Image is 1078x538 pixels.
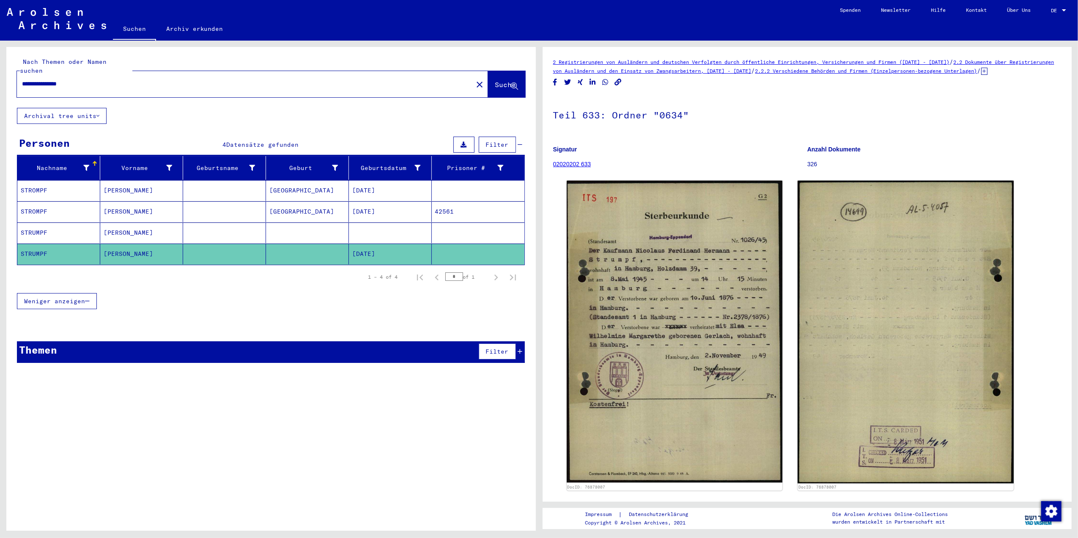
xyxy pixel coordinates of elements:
[479,137,516,153] button: Filter
[553,96,1062,133] h1: Teil 633: Ordner "0634"
[156,19,233,39] a: Archiv erkunden
[832,518,948,526] p: wurden entwickelt in Partnerschaft mit
[100,180,183,201] mat-cell: [PERSON_NAME]
[479,343,516,360] button: Filter
[585,510,698,519] div: |
[349,156,432,180] mat-header-cell: Geburtsdatum
[24,297,85,305] span: Weniger anzeigen
[1051,8,1060,14] span: DE
[752,67,755,74] span: /
[17,293,97,309] button: Weniger anzeigen
[20,58,107,74] mat-label: Nach Themen oder Namen suchen
[435,161,514,175] div: Prisoner #
[269,161,348,175] div: Geburt‏
[505,269,521,285] button: Last page
[21,164,89,173] div: Nachname
[563,77,572,88] button: Share on Twitter
[950,58,954,66] span: /
[352,164,421,173] div: Geburtsdatum
[553,59,950,65] a: 2 Registrierungen von Ausländern und deutschen Verfolgten durch öffentliche Einrichtungen, Versic...
[100,244,183,264] mat-cell: [PERSON_NAME]
[798,181,1014,483] img: 002.jpg
[601,77,610,88] button: Share on WhatsApp
[807,146,861,153] b: Anzahl Dokumente
[349,180,432,201] mat-cell: [DATE]
[266,180,349,201] mat-cell: [GEOGRAPHIC_DATA]
[17,244,100,264] mat-cell: STRUMPF
[104,161,183,175] div: Vorname
[7,8,106,29] img: Arolsen_neg.svg
[798,485,837,489] a: DocID: 76878007
[19,342,57,357] div: Themen
[755,68,977,74] a: 2.2.2 Verschiedene Behörden und Firmen (Einzelpersonen-bezogene Unterlagen)
[585,510,618,519] a: Impressum
[807,160,1061,169] p: 326
[553,161,591,167] a: 02020202 633
[622,510,698,519] a: Datenschutzerklärung
[17,222,100,243] mat-cell: STRUMPF
[19,135,70,151] div: Personen
[100,201,183,222] mat-cell: [PERSON_NAME]
[187,161,266,175] div: Geburtsname
[486,141,509,148] span: Filter
[352,161,431,175] div: Geburtsdatum
[100,222,183,243] mat-cell: [PERSON_NAME]
[614,77,623,88] button: Copy link
[349,244,432,264] mat-cell: [DATE]
[1041,501,1062,522] img: Zustimmung ändern
[435,164,504,173] div: Prisoner #
[977,67,981,74] span: /
[21,161,100,175] div: Nachname
[495,80,516,89] span: Suche
[349,201,432,222] mat-cell: [DATE]
[17,180,100,201] mat-cell: STROMPF
[445,273,488,281] div: of 1
[576,77,585,88] button: Share on Xing
[187,164,255,173] div: Geburtsname
[432,201,524,222] mat-cell: 42561
[567,485,605,489] a: DocID: 76878007
[100,156,183,180] mat-header-cell: Vorname
[226,141,299,148] span: Datensätze gefunden
[1023,508,1055,529] img: yv_logo.png
[471,76,488,93] button: Clear
[17,201,100,222] mat-cell: STROMPF
[368,273,398,281] div: 1 – 4 of 4
[266,156,349,180] mat-header-cell: Geburt‏
[585,519,698,527] p: Copyright © Arolsen Archives, 2021
[488,269,505,285] button: Next page
[269,164,338,173] div: Geburt‏
[475,80,485,90] mat-icon: close
[266,201,349,222] mat-cell: [GEOGRAPHIC_DATA]
[432,156,524,180] mat-header-cell: Prisoner #
[567,181,783,483] img: 001.jpg
[832,511,948,518] p: Die Arolsen Archives Online-Collections
[488,71,525,97] button: Suche
[428,269,445,285] button: Previous page
[17,108,107,124] button: Archival tree units
[113,19,156,41] a: Suchen
[104,164,172,173] div: Vorname
[553,146,577,153] b: Signatur
[17,156,100,180] mat-header-cell: Nachname
[183,156,266,180] mat-header-cell: Geburtsname
[411,269,428,285] button: First page
[551,77,560,88] button: Share on Facebook
[222,141,226,148] span: 4
[486,348,509,355] span: Filter
[588,77,597,88] button: Share on LinkedIn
